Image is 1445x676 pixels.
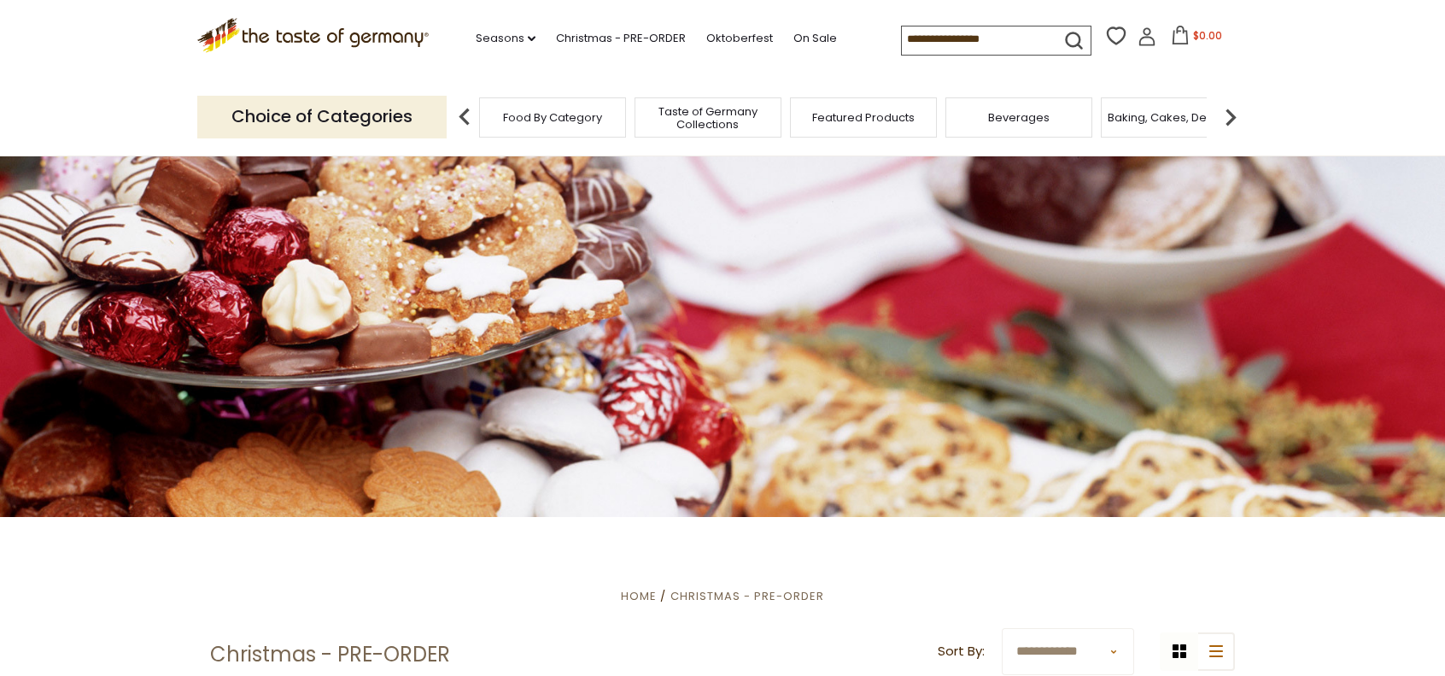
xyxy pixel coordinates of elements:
a: Home [621,588,657,604]
a: Featured Products [812,111,915,124]
img: next arrow [1214,100,1248,134]
span: $0.00 [1193,28,1222,43]
h1: Christmas - PRE-ORDER [210,642,450,667]
a: Baking, Cakes, Desserts [1108,111,1240,124]
button: $0.00 [1160,26,1232,51]
a: Oktoberfest [706,29,773,48]
a: Beverages [988,111,1050,124]
a: Christmas - PRE-ORDER [670,588,824,604]
a: Taste of Germany Collections [640,105,776,131]
a: On Sale [793,29,837,48]
a: Seasons [476,29,535,48]
label: Sort By: [938,641,985,662]
a: Food By Category [503,111,602,124]
p: Choice of Categories [197,96,447,138]
img: previous arrow [448,100,482,134]
a: Christmas - PRE-ORDER [556,29,686,48]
